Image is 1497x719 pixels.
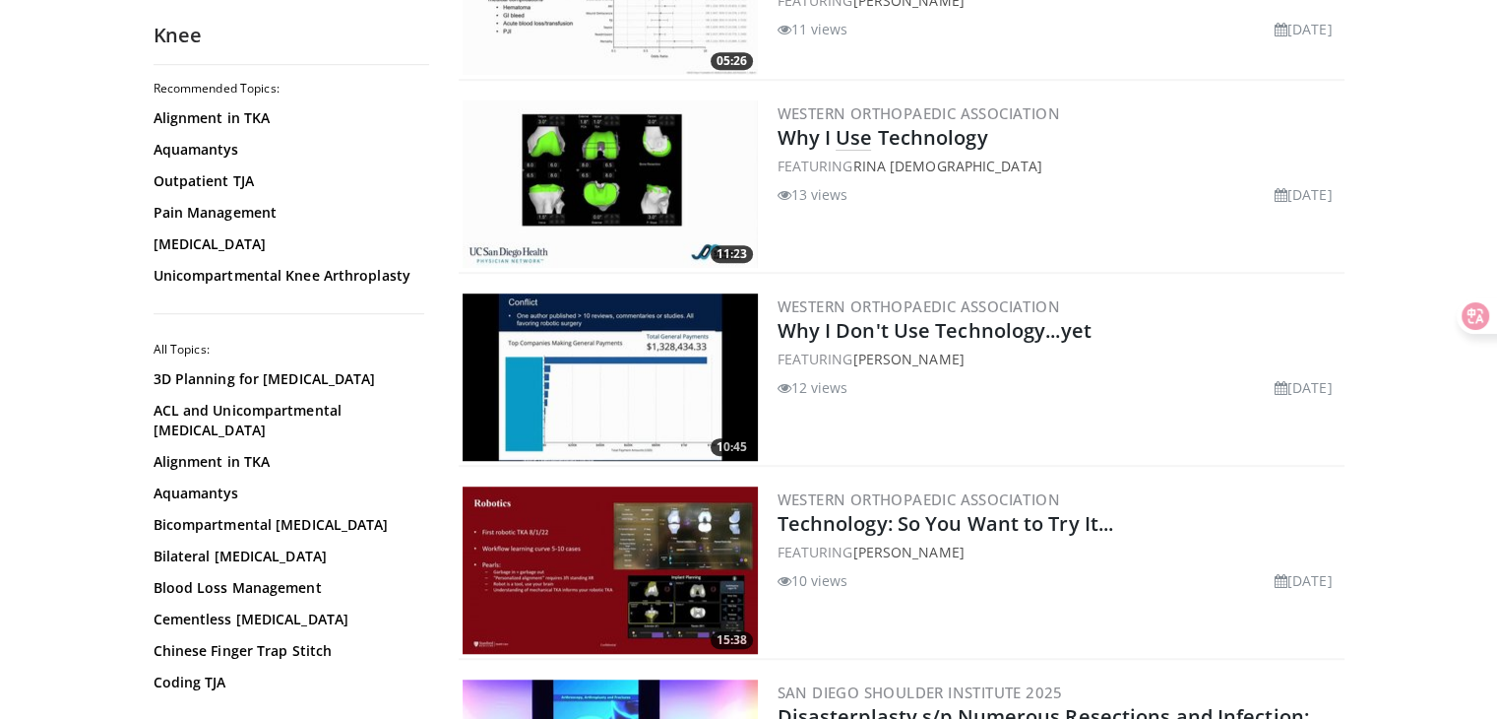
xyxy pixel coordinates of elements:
[778,19,848,39] li: 11 views
[154,23,429,48] h2: Knee
[463,294,758,461] a: 10:45
[154,81,424,97] h2: Recommended Topics:
[778,683,1063,702] a: San Diego Shoulder Institute 2025
[852,157,1041,175] a: Rina[DEMOGRAPHIC_DATA]
[463,100,758,268] img: 47883599-e86f-403c-afb7-66cad62cf562.300x170_q85_crop-smart_upscale.jpg
[154,108,419,128] a: Alignment in TKA
[778,490,1060,509] a: Western Orthopaedic Association
[463,487,758,654] a: 15:38
[463,487,758,654] img: 89dd75dd-cf3f-4a22-8e08-15b423aadbbb.300x170_q85_crop-smart_upscale.jpg
[154,673,419,692] a: Coding TJA
[1275,570,1333,591] li: [DATE]
[890,157,1042,175] span: [DEMOGRAPHIC_DATA]
[836,124,872,151] span: Use
[154,578,419,598] a: Blood Loss Management
[463,294,758,461] img: 90cc44be-c58a-48b3-b669-0990b446bf73.300x170_q85_crop-smart_upscale.jpg
[711,52,753,70] span: 05:26
[154,641,419,661] a: Chinese Finger Trap Stitch
[711,245,753,263] span: 11:23
[154,401,419,440] a: ACL and Unicompartmental [MEDICAL_DATA]
[852,543,964,561] a: [PERSON_NAME]
[778,184,848,205] li: 13 views
[778,296,1060,316] a: WesternOrthopaedicAssociation
[778,317,1092,344] a: Why I Don't Use Technology...yet
[154,452,419,472] a: Alignment in TKA
[778,296,846,316] span: Western
[154,515,419,535] a: Bicompartmental [MEDICAL_DATA]
[778,124,820,151] span: Why
[850,296,956,316] span: Orthopaedic
[778,103,1060,123] a: Western Orthopaedic Association
[1275,19,1333,39] li: [DATE]
[711,438,753,456] span: 10:45
[778,349,1341,369] div: FEATURING
[878,124,988,151] span: Technology
[825,124,831,151] span: I
[961,296,1060,316] span: Association
[778,124,988,151] a: WhyIUseTechnology
[154,342,424,358] h2: All Topics:
[778,510,1114,537] a: Technology: So You Want to Try It...
[154,369,419,389] a: 3D Planning for [MEDICAL_DATA]
[1275,184,1333,205] li: [DATE]
[778,156,1341,176] div: FEATURING
[154,266,419,286] a: Unicompartmental Knee Arthroplasty
[778,570,848,591] li: 10 views
[852,157,885,175] span: Rina
[778,377,848,398] li: 12 views
[778,542,1341,562] div: FEATURING
[154,203,419,223] a: Pain Management
[154,171,419,191] a: Outpatient TJA
[1275,377,1333,398] li: [DATE]
[154,234,419,254] a: [MEDICAL_DATA]
[154,484,419,503] a: Aquamantys
[852,350,964,368] a: [PERSON_NAME]
[154,610,419,629] a: Cementless [MEDICAL_DATA]
[154,140,419,160] a: Aquamantys
[154,547,419,566] a: Bilateral [MEDICAL_DATA]
[463,100,758,268] a: 11:23
[711,631,753,649] span: 15:38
